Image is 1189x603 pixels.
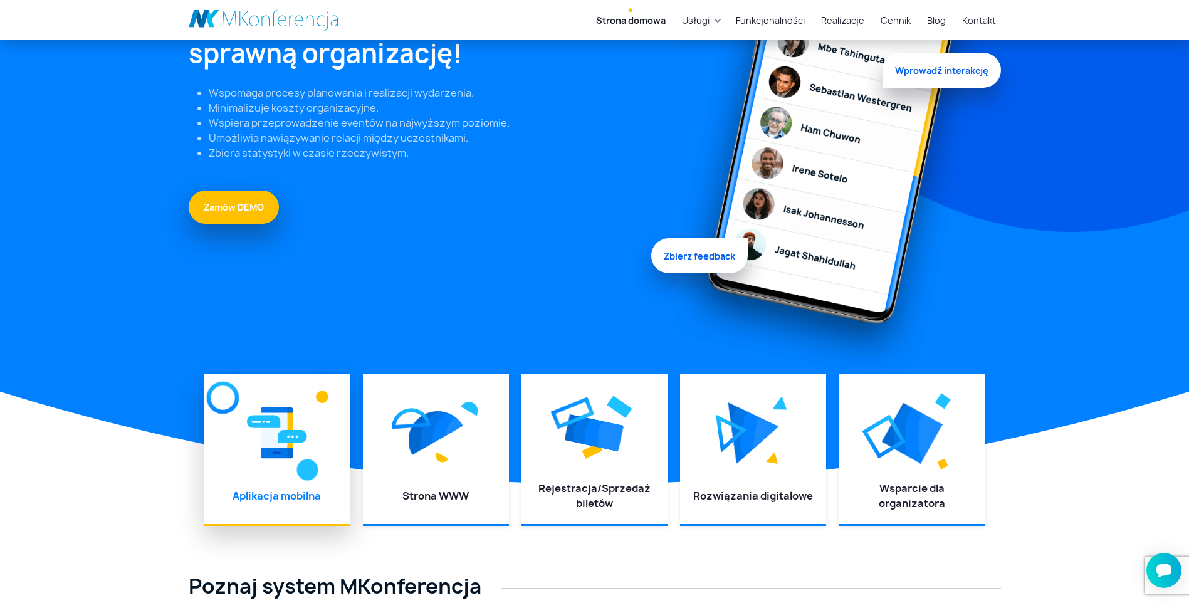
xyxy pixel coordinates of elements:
[935,393,951,409] img: Graficzny element strony
[189,3,656,70] h1: Aplikacja eventowa – sposób na sprawną organizację!
[693,489,813,503] a: Rozwiązania digitalowe
[816,9,869,32] a: Realizacje
[209,100,656,115] li: Minimalizuje koszty organizacyjne.
[883,56,1001,91] span: Wprowadź interakcję
[402,489,469,503] a: Strona WWW
[882,403,943,464] img: Graficzny element strony
[591,9,671,32] a: Strona domowa
[731,9,810,32] a: Funkcjonalności
[209,115,656,130] li: Wspiera przeprowadzenie eventów na najwyższym poziomie.
[436,452,449,463] img: Graficzny element strony
[546,387,599,439] img: Graficzny element strony
[296,459,318,481] img: Graficzny element strony
[233,489,321,503] a: Aplikacja mobilna
[189,574,1001,598] h2: Poznaj system MKonferencja
[392,408,431,429] img: Graficzny element strony
[1146,553,1181,588] iframe: Smartsupp widget button
[716,414,747,453] img: Graficzny element strony
[728,402,778,464] img: Graficzny element strony
[651,241,748,276] span: Zbierz feedback
[207,382,239,414] img: Graficzny element strony
[957,9,1001,32] a: Kontakt
[677,9,715,32] a: Usługi
[189,191,279,224] a: Zamów DEMO
[862,414,906,459] img: Graficzny element strony
[209,145,656,160] li: Zbiera statystyki w czasie rzeczywistym.
[461,402,478,416] img: Graficzny element strony
[876,9,916,32] a: Cennik
[538,481,651,510] a: Rejestracja/Sprzedaż biletów
[879,481,945,510] a: Wsparcie dla organizatora
[316,391,328,403] img: Graficzny element strony
[209,85,656,100] li: Wspomaga procesy planowania i realizacji wydarzenia.
[209,130,656,145] li: Umożliwia nawiązywanie relacji między uczestnikami.
[937,458,948,469] img: Graficzny element strony
[772,396,787,410] img: Graficzny element strony
[565,414,624,452] img: Graficzny element strony
[607,396,632,418] img: Graficzny element strony
[409,411,463,455] img: Graficzny element strony
[922,9,951,32] a: Blog
[247,405,307,461] img: Graficzny element strony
